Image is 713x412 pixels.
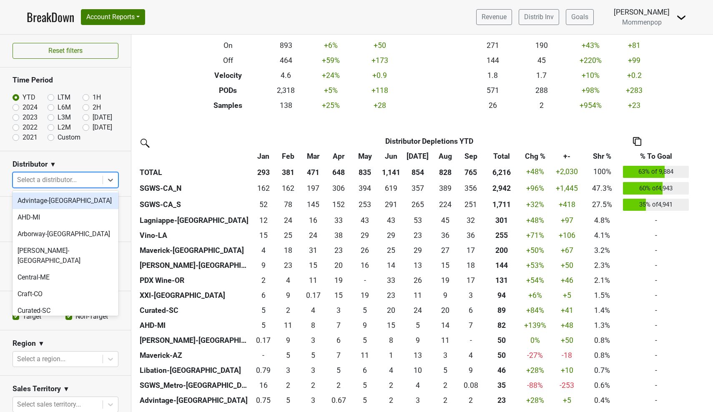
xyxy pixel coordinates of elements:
div: 4 [253,245,274,256]
td: - [621,273,691,288]
td: 306.169 [326,180,351,197]
span: ▼ [38,339,45,349]
div: 18 [460,260,482,271]
th: 1,141 [379,164,404,180]
td: 26 [468,98,517,113]
th: 828 [432,164,459,180]
th: SGWS-CA_S [138,197,251,213]
td: 4.1% [583,228,621,243]
td: 223.784 [432,197,459,213]
th: PDX Wine-OR [138,273,251,288]
div: [PERSON_NAME] [614,7,670,17]
td: 8.666 [276,288,300,303]
td: 16.701 [458,243,483,258]
td: 357.376 [404,180,432,197]
div: 255 [485,230,517,241]
td: 10.583 [300,273,326,288]
td: +48 % [520,213,551,228]
img: filter [138,136,151,149]
div: 29 [353,230,377,241]
div: 33 [381,275,402,286]
td: 15.132 [300,258,326,273]
td: 23.466 [276,258,300,273]
span: ▼ [63,384,70,394]
th: Sep: activate to sort column ascending [458,149,483,164]
td: 43.351 [379,213,404,228]
td: 138 [265,98,306,113]
th: XXI-[GEOGRAPHIC_DATA] [138,288,251,303]
td: +25 % [306,98,355,113]
td: +220 % [566,53,615,68]
th: 199.918 [484,243,520,258]
td: 44.734 [432,213,459,228]
td: 19.932 [326,258,351,273]
td: 26.867 [432,243,459,258]
td: 25.949 [351,243,379,258]
label: [DATE] [93,122,112,132]
td: - [621,213,691,228]
td: 23.083 [379,288,404,303]
td: 45 [517,53,566,68]
th: Samples [191,98,266,113]
label: [DATE] [93,112,112,122]
th: 381 [276,164,300,180]
td: 162.203 [251,180,276,197]
div: 162 [253,183,274,194]
td: 3.918 [251,243,276,258]
th: Apr: activate to sort column ascending [326,149,351,164]
div: 38 [328,230,349,241]
div: +97 [553,215,581,226]
th: 471 [300,164,326,180]
h3: Region [13,339,36,348]
label: 2022 [23,122,38,132]
div: 18 [278,245,299,256]
th: 1710.616 [484,197,520,213]
td: +59 % [306,53,355,68]
span: +2,030 [556,167,578,176]
td: 251.443 [458,197,483,213]
td: 2.3% [583,258,621,273]
td: 18.5 [326,273,351,288]
th: 6,216 [484,164,520,180]
div: 25 [278,230,299,241]
td: 25.754 [404,273,432,288]
div: Advintage-[GEOGRAPHIC_DATA] [13,192,118,209]
label: Custom [58,132,80,142]
div: +67 [553,245,581,256]
td: 144.613 [300,197,326,213]
td: 2 [517,98,566,113]
label: L3M [58,112,71,122]
div: 43 [353,215,377,226]
div: 31 [302,245,324,256]
th: % To Goal: activate to sort column ascending [621,149,691,164]
div: Central-ME [13,269,118,286]
th: 255.131 [484,228,520,243]
td: +98 % [566,83,615,98]
td: +24 % [306,68,355,83]
div: 9 [278,290,299,301]
label: LTM [58,92,70,102]
th: Feb: activate to sort column ascending [276,149,300,164]
th: SGWS-CA_N [138,180,251,197]
div: 32 [460,215,482,226]
span: Mommenpop [622,18,662,26]
label: 2024 [23,102,38,112]
th: Mar: activate to sort column ascending [300,149,326,164]
label: YTD [23,92,35,102]
td: 6 [251,288,276,303]
td: - [621,228,691,243]
td: 31.901 [458,213,483,228]
td: 190 [517,38,566,53]
td: 23.841 [300,228,326,243]
td: 16.098 [351,258,379,273]
td: 18.334 [276,243,300,258]
th: Total: activate to sort column ascending [484,149,520,164]
td: 0.167 [300,288,326,303]
th: May: activate to sort column ascending [351,149,379,164]
div: 14 [381,260,402,271]
div: 19 [328,275,349,286]
div: 394 [353,183,377,194]
td: 2.1% [583,273,621,288]
span: ▼ [50,160,56,170]
th: On [191,38,266,53]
